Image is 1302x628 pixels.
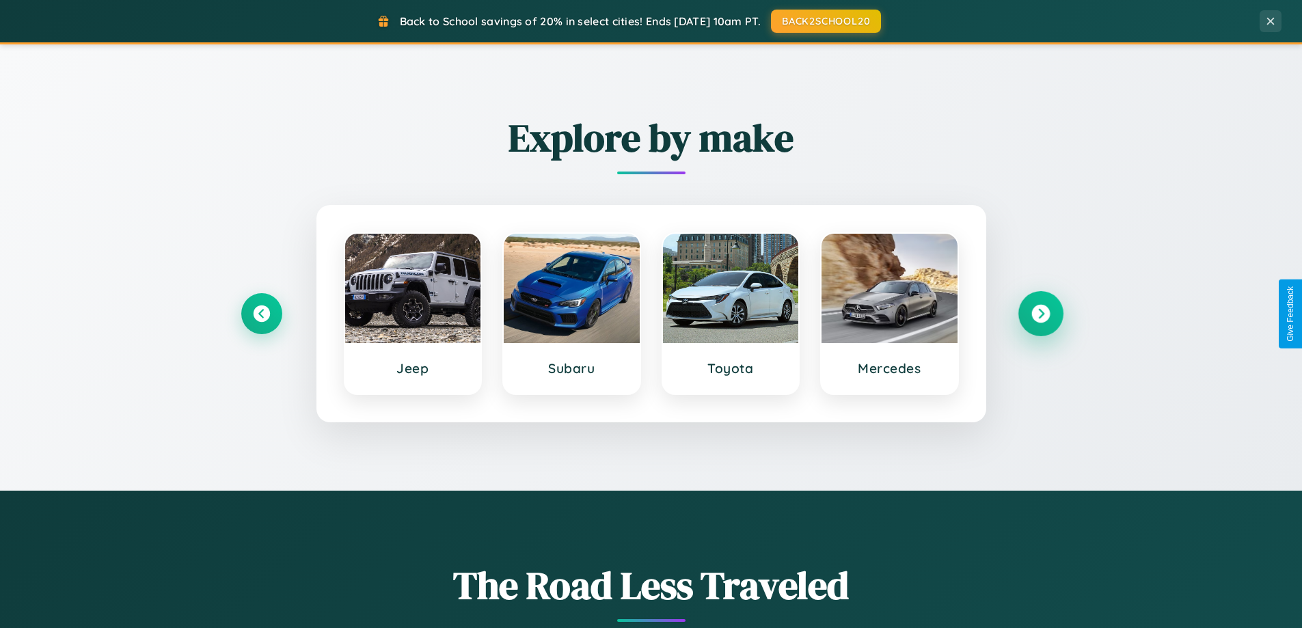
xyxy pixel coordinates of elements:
[1286,286,1295,342] div: Give Feedback
[400,14,761,28] span: Back to School savings of 20% in select cities! Ends [DATE] 10am PT.
[241,111,1061,164] h2: Explore by make
[835,360,944,377] h3: Mercedes
[677,360,785,377] h3: Toyota
[359,360,467,377] h3: Jeep
[241,559,1061,612] h1: The Road Less Traveled
[517,360,626,377] h3: Subaru
[771,10,881,33] button: BACK2SCHOOL20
